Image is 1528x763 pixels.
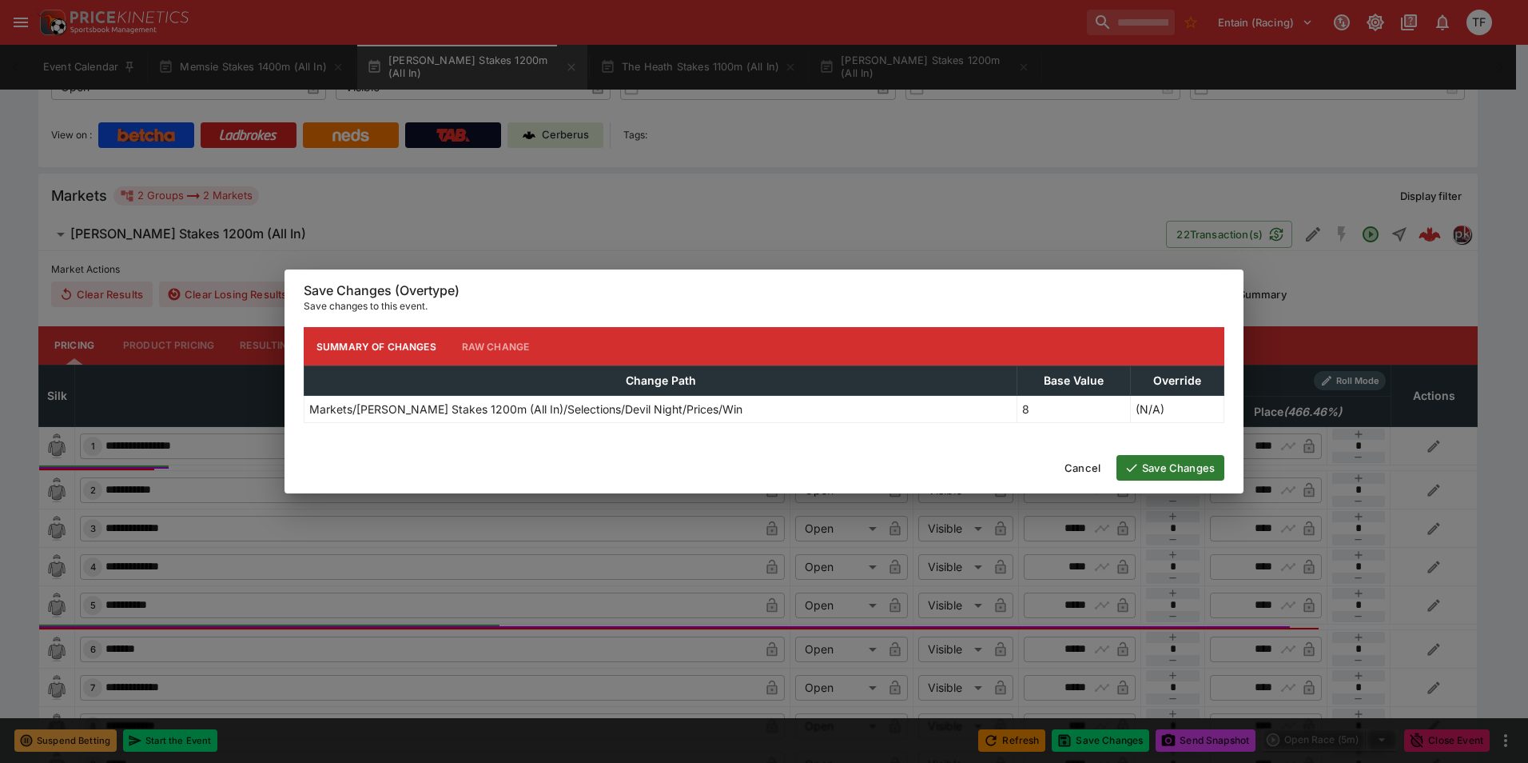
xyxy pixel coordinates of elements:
p: Save changes to this event. [304,298,1224,314]
td: 8 [1017,396,1130,423]
button: Summary of Changes [304,327,449,366]
th: Change Path [304,366,1017,396]
button: Save Changes [1116,455,1224,481]
h6: Save Changes (Overtype) [304,282,1224,299]
button: Cancel [1055,455,1110,481]
td: (N/A) [1130,396,1224,423]
th: Override [1130,366,1224,396]
p: Markets/[PERSON_NAME] Stakes 1200m (All In)/Selections/Devil Night/Prices/Win [309,401,742,417]
th: Base Value [1017,366,1130,396]
button: Raw Change [449,327,543,366]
